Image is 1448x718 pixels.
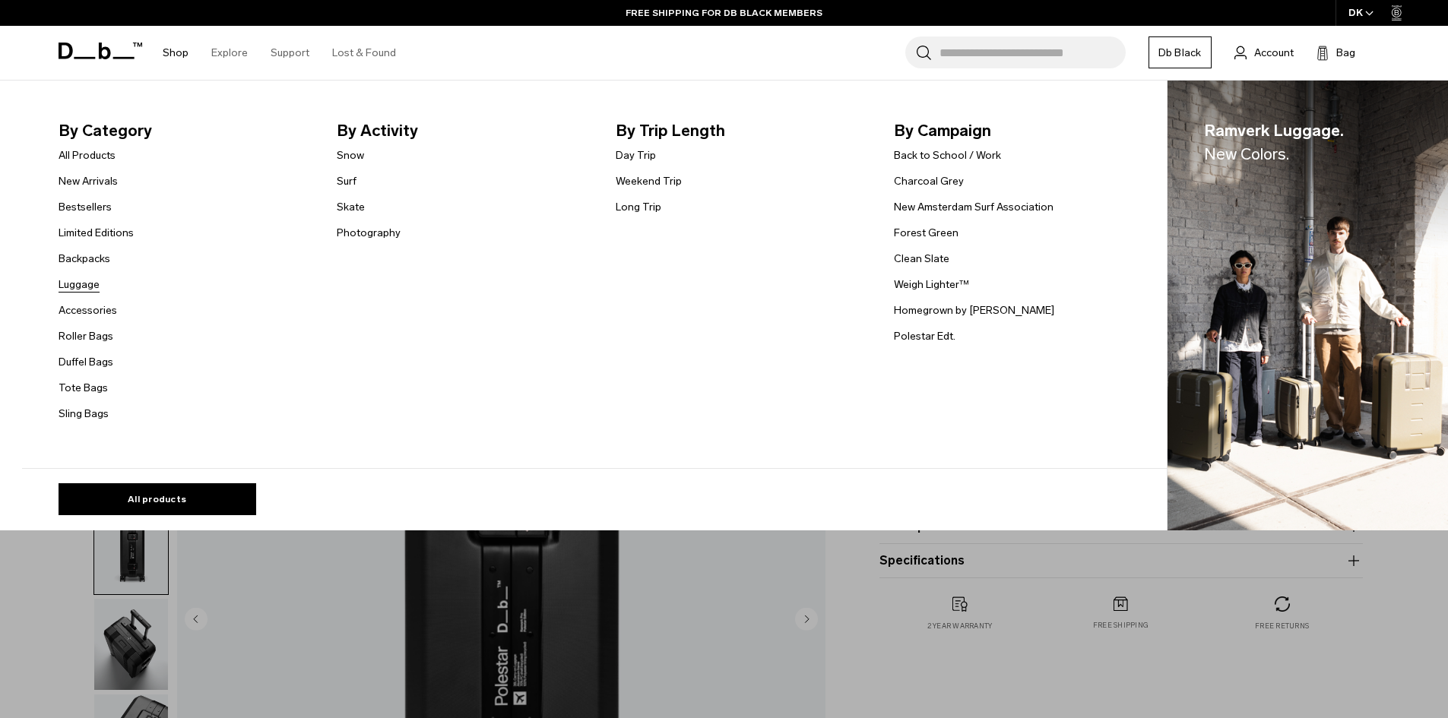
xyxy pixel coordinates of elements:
a: All Products [59,147,116,163]
a: Snow [337,147,364,163]
a: Bestsellers [59,199,112,215]
a: Back to School / Work [894,147,1001,163]
a: New Arrivals [59,173,118,189]
a: Explore [211,26,248,80]
a: Support [271,26,309,80]
nav: Main Navigation [151,26,407,80]
a: Forest Green [894,225,958,241]
a: Charcoal Grey [894,173,964,189]
a: Skate [337,199,365,215]
a: Day Trip [616,147,656,163]
span: Bag [1336,45,1355,61]
a: New Amsterdam Surf Association [894,199,1054,215]
a: Shop [163,26,189,80]
a: Sling Bags [59,406,109,422]
a: Homegrown by [PERSON_NAME] [894,302,1054,318]
span: By Category [59,119,313,143]
a: Weigh Lighter™ [894,277,969,293]
a: All products [59,483,256,515]
a: Limited Editions [59,225,134,241]
span: By Campaign [894,119,1149,143]
span: By Activity [337,119,591,143]
a: Account [1234,43,1294,62]
a: Accessories [59,302,117,318]
a: Roller Bags [59,328,113,344]
span: New Colors. [1204,144,1289,163]
a: Polestar Edt. [894,328,955,344]
a: Backpacks [59,251,110,267]
a: Tote Bags [59,380,108,396]
a: Luggage [59,277,100,293]
a: Duffel Bags [59,354,113,370]
span: By Trip Length [616,119,870,143]
a: Photography [337,225,401,241]
a: Lost & Found [332,26,396,80]
span: Account [1254,45,1294,61]
a: Long Trip [616,199,661,215]
a: Weekend Trip [616,173,682,189]
a: FREE SHIPPING FOR DB BLACK MEMBERS [626,6,822,20]
span: Ramverk Luggage. [1204,119,1344,166]
a: Db Black [1149,36,1212,68]
a: Surf [337,173,356,189]
a: Clean Slate [894,251,949,267]
button: Bag [1317,43,1355,62]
